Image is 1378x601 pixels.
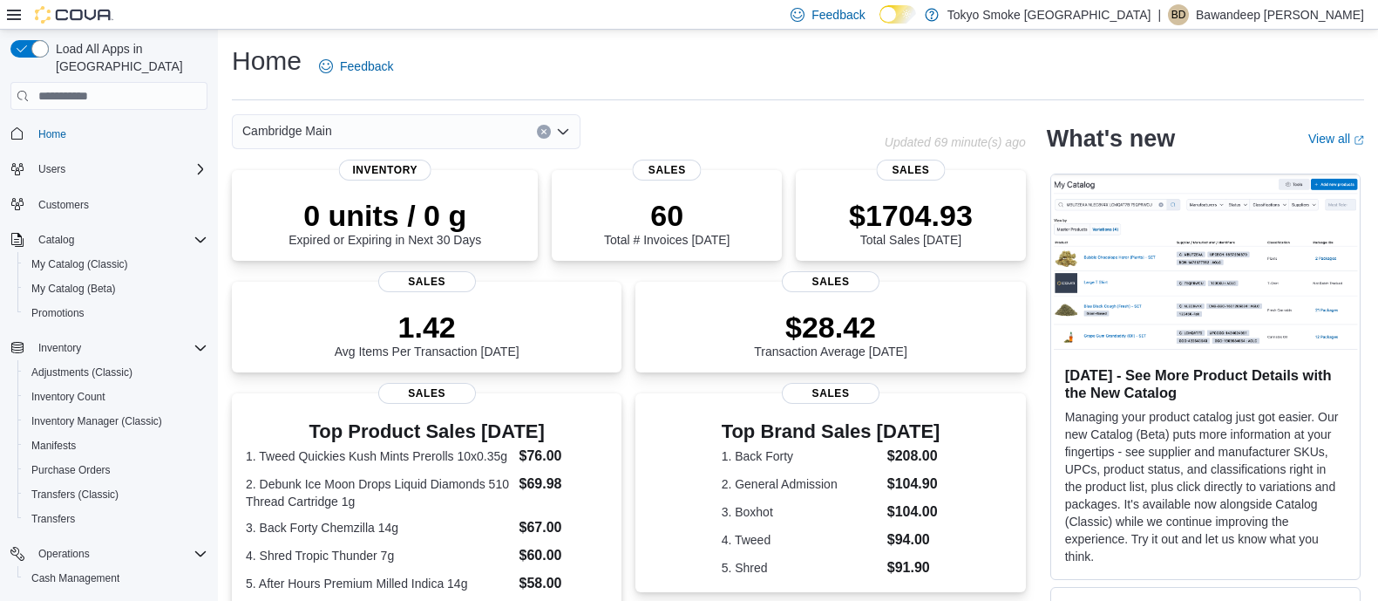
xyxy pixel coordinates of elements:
dt: 5. After Hours Premium Milled Indica 14g [246,575,513,592]
span: Promotions [24,303,207,324]
span: Cambridge Main [242,120,332,141]
span: Transfers (Classic) [31,488,119,502]
span: Manifests [24,435,207,456]
button: Catalog [3,228,214,252]
button: Transfers [17,507,214,531]
button: Promotions [17,301,214,325]
button: My Catalog (Classic) [17,252,214,277]
span: Inventory Count [31,390,105,404]
dd: $91.90 [887,557,940,578]
dd: $69.98 [519,474,608,495]
span: Sales [378,271,476,292]
button: Open list of options [556,125,570,139]
dt: 3. Back Forty Chemzilla 14g [246,519,513,536]
a: Transfers (Classic) [24,484,126,505]
button: Users [3,157,214,181]
div: Total Sales [DATE] [849,198,973,247]
button: Inventory Count [17,385,214,409]
button: Home [3,120,214,146]
span: Inventory [31,338,207,359]
span: Catalog [31,229,207,250]
span: BD [1171,4,1186,25]
span: Inventory Manager (Classic) [31,414,162,428]
dt: 2. Debunk Ice Moon Drops Liquid Diamonds 510 Thread Cartridge 1g [246,475,513,510]
span: My Catalog (Beta) [24,278,207,299]
span: Transfers [24,509,207,529]
button: Transfers (Classic) [17,482,214,507]
span: Cash Management [31,571,119,585]
a: My Catalog (Beta) [24,278,123,299]
div: Avg Items Per Transaction [DATE] [335,310,519,359]
span: My Catalog (Classic) [31,257,128,271]
button: Users [31,159,72,180]
dd: $76.00 [519,446,608,467]
span: Inventory [38,341,81,355]
dt: 1. Back Forty [722,447,880,465]
span: Adjustments (Classic) [24,362,207,383]
svg: External link [1354,135,1364,146]
dt: 1. Tweed Quickies Kush Mints Prerolls 10x0.35g [246,447,513,465]
span: Promotions [31,306,85,320]
a: Transfers [24,509,82,529]
span: Customers [38,198,89,212]
p: 0 units / 0 g [288,198,481,233]
dd: $58.00 [519,573,608,594]
dd: $94.00 [887,529,940,550]
span: My Catalog (Classic) [24,254,207,275]
h3: Top Product Sales [DATE] [246,421,608,442]
span: Manifests [31,439,76,453]
span: Users [31,159,207,180]
a: Inventory Manager (Classic) [24,411,169,432]
button: Catalog [31,229,81,250]
span: Users [38,162,65,176]
dd: $67.00 [519,517,608,538]
input: Dark Mode [879,5,916,24]
img: Cova [35,6,113,24]
h2: What's new [1047,125,1175,153]
a: Home [31,124,73,145]
button: Manifests [17,434,214,458]
span: Cash Management [24,568,207,589]
a: Inventory Count [24,386,112,407]
button: Adjustments (Classic) [17,360,214,385]
button: Inventory Manager (Classic) [17,409,214,434]
dt: 5. Shred [722,559,880,577]
button: Inventory [31,338,88,359]
p: | [1157,4,1161,25]
span: Sales [782,271,879,292]
p: 60 [604,198,730,233]
dd: $60.00 [519,545,608,566]
a: Manifests [24,435,83,456]
div: Expired or Expiring in Next 30 Days [288,198,481,247]
span: Home [38,127,66,141]
span: Transfers [31,512,75,526]
button: Purchase Orders [17,458,214,482]
span: My Catalog (Beta) [31,282,116,296]
button: Clear input [537,125,551,139]
p: 1.42 [335,310,519,345]
h3: Top Brand Sales [DATE] [722,421,940,442]
button: Customers [3,192,214,217]
a: Promotions [24,303,92,324]
a: View allExternal link [1308,132,1364,146]
span: Load All Apps in [GEOGRAPHIC_DATA] [49,40,207,75]
dt: 2. General Admission [722,475,880,493]
span: Catalog [38,233,74,247]
a: My Catalog (Classic) [24,254,135,275]
span: Feedback [811,6,865,24]
span: Operations [38,547,90,561]
div: Bawandeep Dhesi [1168,4,1189,25]
p: Tokyo Smoke [GEOGRAPHIC_DATA] [947,4,1151,25]
dt: 3. Boxhot [722,503,880,521]
span: Transfers (Classic) [24,484,207,505]
button: Operations [31,543,97,564]
span: Sales [378,383,476,404]
h1: Home [232,44,302,79]
button: Inventory [3,336,214,360]
span: Sales [633,160,702,181]
span: Operations [31,543,207,564]
span: Sales [876,160,945,181]
span: Inventory [338,160,431,181]
div: Total # Invoices [DATE] [604,198,730,247]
